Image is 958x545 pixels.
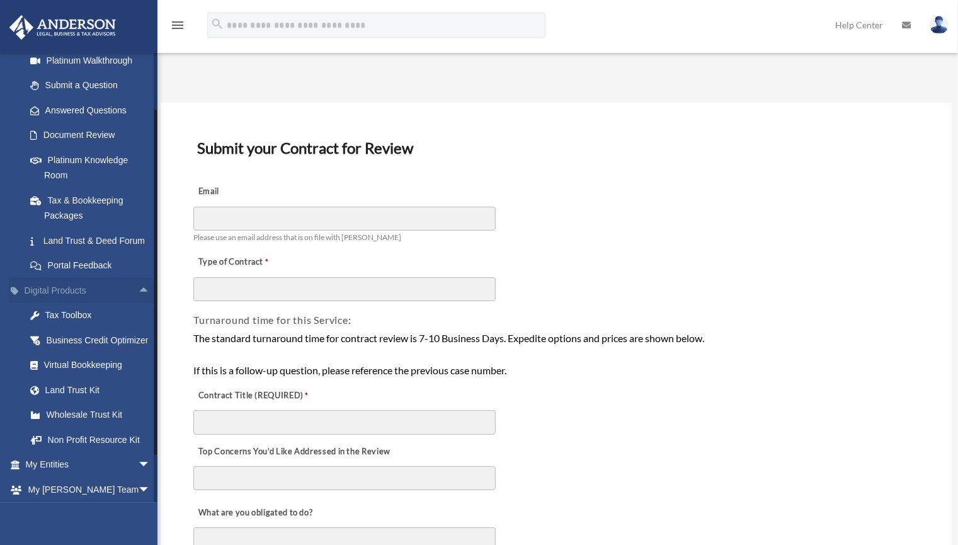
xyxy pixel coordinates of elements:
[6,15,120,40] img: Anderson Advisors Platinum Portal
[210,17,224,31] i: search
[193,504,319,522] label: What are you obligated to do?
[930,16,949,34] img: User Pic
[44,407,154,423] div: Wholesale Trust Kit
[193,314,351,326] span: Turnaround time for this Service:
[18,377,169,403] a: Land Trust Kit
[138,278,163,304] span: arrow_drop_up
[18,427,169,452] a: Non Profit Resource Kit
[9,278,169,303] a: Digital Productsarrow_drop_up
[18,48,169,73] a: Platinum Walkthrough
[138,452,163,478] span: arrow_drop_down
[170,18,185,33] i: menu
[18,73,169,98] a: Submit a Question
[138,477,163,503] span: arrow_drop_down
[18,147,169,188] a: Platinum Knowledge Room
[9,452,169,478] a: My Entitiesarrow_drop_down
[18,123,163,148] a: Document Review
[44,333,154,348] div: Business Credit Optimizer
[138,502,163,528] span: arrow_drop_down
[44,432,154,448] div: Non Profit Resource Kit
[193,387,319,404] label: Contract Title (REQUIRED)
[18,253,169,278] a: Portal Feedback
[44,307,154,323] div: Tax Toolbox
[193,443,394,461] label: Top Concerns You’d Like Addressed in the Review
[18,98,169,123] a: Answered Questions
[18,328,169,353] a: Business Credit Optimizer
[44,357,154,373] div: Virtual Bookkeeping
[193,232,401,242] span: Please use an email address that is on file with [PERSON_NAME]
[44,382,154,398] div: Land Trust Kit
[193,183,319,201] label: Email
[193,330,919,379] div: The standard turnaround time for contract review is 7-10 Business Days. Expedite options and pric...
[18,228,169,253] a: Land Trust & Deed Forum
[18,303,169,328] a: Tax Toolbox
[192,135,920,161] h3: Submit your Contract for Review
[193,254,319,272] label: Type of Contract
[9,502,169,527] a: My Documentsarrow_drop_down
[18,188,169,228] a: Tax & Bookkeeping Packages
[170,22,185,33] a: menu
[18,403,169,428] a: Wholesale Trust Kit
[9,477,169,502] a: My [PERSON_NAME] Teamarrow_drop_down
[18,353,169,378] a: Virtual Bookkeeping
